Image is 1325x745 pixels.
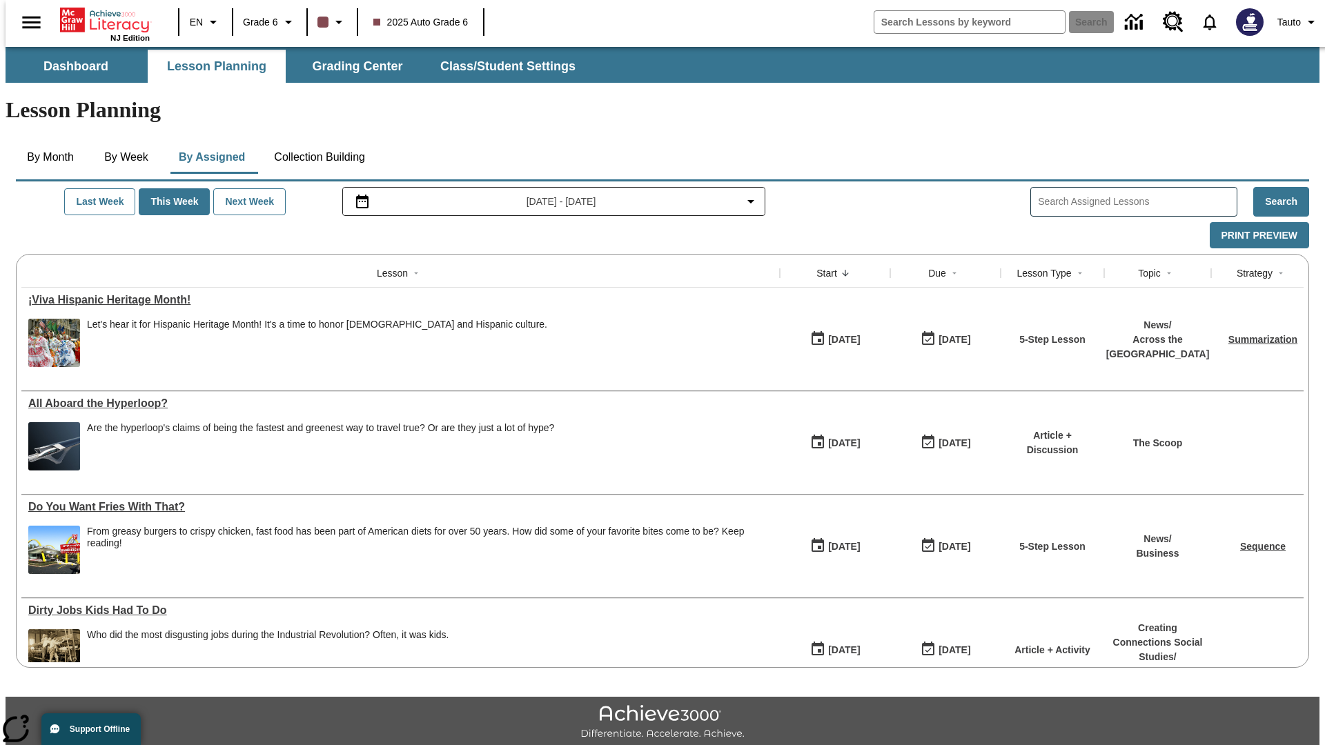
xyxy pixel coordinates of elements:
[6,47,1319,83] div: SubNavbar
[429,50,587,83] button: Class/Student Settings
[1210,222,1309,249] button: Print Preview
[41,713,141,745] button: Support Offline
[837,265,854,281] button: Sort
[916,533,975,559] button: 07/20/26: Last day the lesson can be accessed
[805,326,865,352] button: 09/15/25: First time the lesson was available
[213,188,286,215] button: Next Week
[168,141,256,174] button: By Assigned
[828,642,860,659] div: [DATE]
[60,5,150,42] div: Home
[87,422,554,434] div: Are the hyperloop's claims of being the fastest and greenest way to travel true? Or are they just...
[939,538,970,555] div: [DATE]
[64,188,135,215] button: Last Week
[70,724,130,734] span: Support Offline
[28,604,773,617] div: Dirty Jobs Kids Had To Do
[1237,266,1273,280] div: Strategy
[87,422,554,470] div: Are the hyperloop's claims of being the fastest and greenest way to travel true? Or are they just...
[805,637,865,663] button: 07/11/25: First time the lesson was available
[1072,265,1088,281] button: Sort
[408,265,424,281] button: Sort
[1272,10,1325,34] button: Profile/Settings
[805,533,865,559] button: 07/14/25: First time the lesson was available
[1273,265,1289,281] button: Sort
[28,319,80,367] img: A photograph of Hispanic women participating in a parade celebrating Hispanic culture. The women ...
[816,266,837,280] div: Start
[28,422,80,470] img: Artist rendering of Hyperloop TT vehicle entering a tunnel
[6,50,588,83] div: SubNavbar
[874,11,1065,33] input: search field
[1161,265,1177,281] button: Sort
[1117,3,1155,41] a: Data Center
[16,141,85,174] button: By Month
[87,629,449,677] div: Who did the most disgusting jobs during the Industrial Revolution? Often, it was kids.
[377,266,408,280] div: Lesson
[916,326,975,352] button: 09/21/25: Last day the lesson can be accessed
[288,50,426,83] button: Grading Center
[87,526,773,549] div: From greasy burgers to crispy chicken, fast food has been part of American diets for over 50 year...
[312,10,353,34] button: Class color is dark brown. Change class color
[1277,15,1301,30] span: Tauto
[1038,192,1237,212] input: Search Assigned Lessons
[1228,4,1272,40] button: Select a new avatar
[1017,266,1071,280] div: Lesson Type
[743,193,759,210] svg: Collapse Date Range Filter
[28,629,80,677] img: Black and white photo of two young boys standing on a piece of heavy machinery
[1155,3,1192,41] a: Resource Center, Will open in new tab
[28,397,773,410] div: All Aboard the Hyperloop?
[1253,187,1309,217] button: Search
[1240,541,1286,552] a: Sequence
[1014,643,1090,657] p: Article + Activity
[28,526,80,574] img: One of the first McDonald's stores, with the iconic red sign and golden arches.
[28,397,773,410] a: All Aboard the Hyperloop?, Lessons
[946,265,963,281] button: Sort
[28,501,773,513] a: Do You Want Fries With That?, Lessons
[349,193,760,210] button: Select the date range menu item
[139,188,210,215] button: This Week
[263,141,376,174] button: Collection Building
[1236,8,1264,36] img: Avatar
[148,50,286,83] button: Lesson Planning
[373,15,469,30] span: 2025 Auto Grade 6
[805,430,865,456] button: 07/21/25: First time the lesson was available
[1136,546,1179,561] p: Business
[1106,332,1210,361] p: Across the [GEOGRAPHIC_DATA]
[1019,332,1086,347] p: 5-Step Lesson
[184,10,228,34] button: Language: EN, Select a language
[11,2,52,43] button: Open side menu
[1019,539,1086,554] p: 5-Step Lesson
[916,430,975,456] button: 06/30/26: Last day the lesson can be accessed
[527,195,596,209] span: [DATE] - [DATE]
[110,34,150,42] span: NJ Edition
[939,642,970,659] div: [DATE]
[1133,436,1183,450] p: The Scoop
[6,97,1319,123] h1: Lesson Planning
[92,141,161,174] button: By Week
[1192,4,1228,40] a: Notifications
[828,538,860,555] div: [DATE]
[939,435,970,452] div: [DATE]
[1138,266,1161,280] div: Topic
[916,637,975,663] button: 11/30/25: Last day the lesson can be accessed
[1111,621,1204,664] p: Creating Connections Social Studies /
[237,10,302,34] button: Grade: Grade 6, Select a grade
[1136,532,1179,546] p: News /
[87,319,547,330] div: Let's hear it for Hispanic Heritage Month! It's a time to honor [DEMOGRAPHIC_DATA] and Hispanic c...
[1106,318,1210,332] p: News /
[1228,334,1297,345] a: Summarization
[7,50,145,83] button: Dashboard
[939,331,970,348] div: [DATE]
[928,266,946,280] div: Due
[580,705,745,740] img: Achieve3000 Differentiate Accelerate Achieve
[87,526,773,574] div: From greasy burgers to crispy chicken, fast food has been part of American diets for over 50 year...
[28,294,773,306] a: ¡Viva Hispanic Heritage Month! , Lessons
[243,15,278,30] span: Grade 6
[1008,428,1097,457] p: Article + Discussion
[828,435,860,452] div: [DATE]
[87,319,547,367] div: Let's hear it for Hispanic Heritage Month! It's a time to honor Hispanic Americans and Hispanic c...
[87,629,449,641] div: Who did the most disgusting jobs during the Industrial Revolution? Often, it was kids.
[28,604,773,617] a: Dirty Jobs Kids Had To Do, Lessons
